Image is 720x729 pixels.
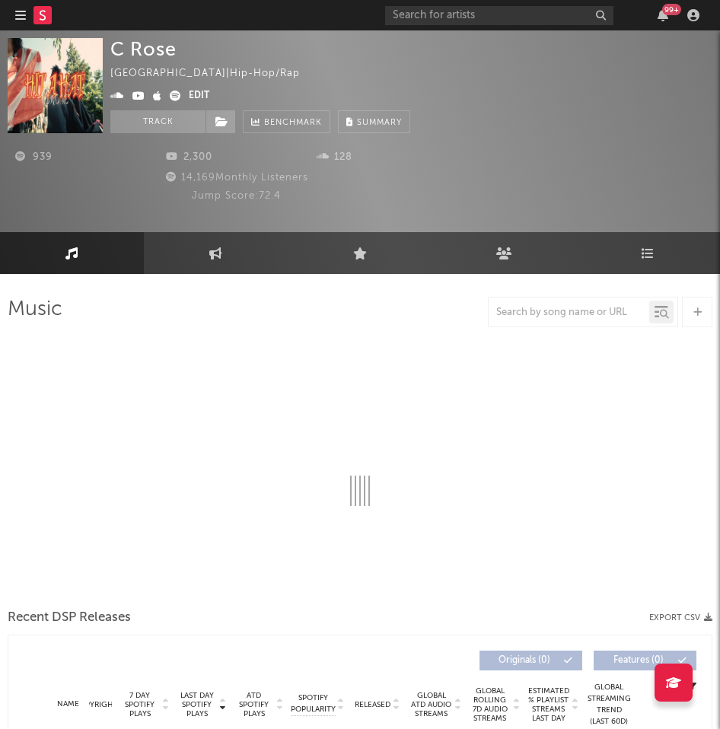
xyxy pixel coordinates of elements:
[469,686,511,723] span: Global Rolling 7D Audio Streams
[74,700,118,709] span: Copyright
[189,88,209,106] button: Edit
[192,191,281,201] span: Jump Score: 72.4
[355,700,390,709] span: Released
[479,651,582,670] button: Originals(0)
[54,699,81,710] div: Name
[604,656,674,665] span: Features ( 0 )
[338,110,410,133] button: Summary
[164,173,308,183] span: 14,169 Monthly Listeners
[410,691,452,718] span: Global ATD Audio Streams
[489,656,559,665] span: Originals ( 0 )
[385,6,613,25] input: Search for artists
[317,152,352,162] span: 128
[264,114,322,132] span: Benchmark
[177,691,217,718] span: Last Day Spotify Plays
[662,4,681,15] div: 99 +
[8,609,131,627] span: Recent DSP Releases
[649,613,712,622] button: Export CSV
[166,152,212,162] span: 2,300
[15,152,53,162] span: 939
[586,682,632,727] div: Global Streaming Trend (Last 60D)
[119,691,160,718] span: 7 Day Spotify Plays
[489,307,649,319] input: Search by song name or URL
[658,9,668,21] button: 99+
[110,110,205,133] button: Track
[357,119,402,127] span: Summary
[110,38,177,60] div: C Rose
[234,691,274,718] span: ATD Spotify Plays
[110,65,317,83] div: [GEOGRAPHIC_DATA] | Hip-Hop/Rap
[243,110,330,133] a: Benchmark
[594,651,696,670] button: Features(0)
[527,686,569,723] span: Estimated % Playlist Streams Last Day
[291,692,336,715] span: Spotify Popularity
